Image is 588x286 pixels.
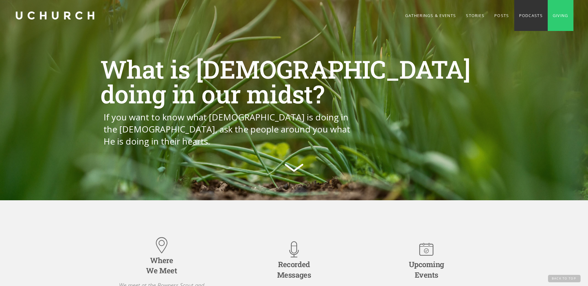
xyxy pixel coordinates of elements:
p: If you want to know what [DEMOGRAPHIC_DATA] is doing in the [DEMOGRAPHIC_DATA], ask the people ar... [104,111,356,148]
div: Where We Meet [146,255,177,276]
h1: What is [DEMOGRAPHIC_DATA] doing in our midst? [100,57,488,106]
div: Upcoming Events [409,259,444,280]
a: Back to Top [548,275,581,282]
div: Recorded Messages [277,259,311,280]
